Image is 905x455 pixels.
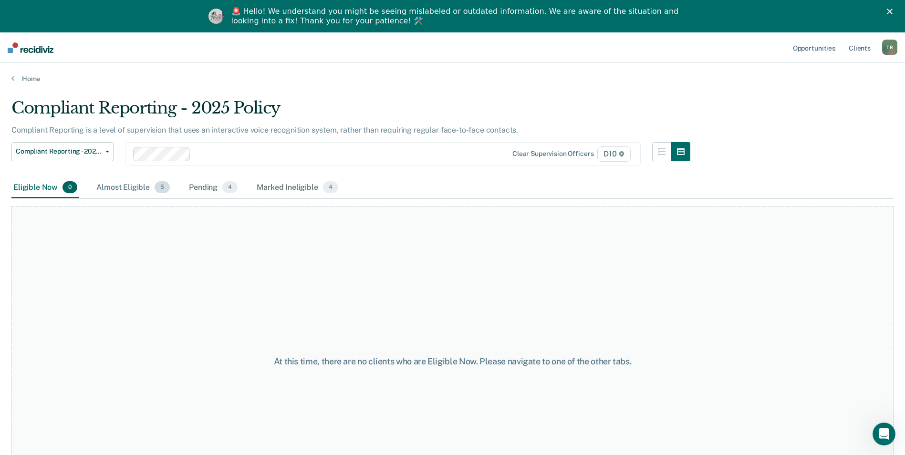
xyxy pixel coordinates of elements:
div: Eligible Now0 [11,177,79,198]
span: 0 [62,181,77,194]
div: Compliant Reporting - 2025 Policy [11,98,690,125]
span: Compliant Reporting - 2025 Policy [16,147,102,155]
div: Clear supervision officers [512,150,593,158]
p: Compliant Reporting is a level of supervision that uses an interactive voice recognition system, ... [11,125,518,134]
span: 4 [222,181,238,194]
a: Opportunities [791,32,837,63]
div: Close [887,9,896,14]
a: Home [11,74,894,83]
div: Pending4 [187,177,239,198]
div: Marked Ineligible4 [255,177,340,198]
iframe: Intercom live chat [873,423,895,445]
button: TR [882,40,897,55]
div: T R [882,40,897,55]
div: Almost Eligible5 [94,177,172,198]
span: D10 [597,146,630,162]
img: Recidiviz [8,42,53,53]
span: 5 [155,181,170,194]
div: At this time, there are no clients who are Eligible Now. Please navigate to one of the other tabs. [232,356,673,367]
div: 🚨 Hello! We understand you might be seeing mislabeled or outdated information. We are aware of th... [231,7,682,26]
a: Clients [847,32,873,63]
img: Profile image for Kim [208,9,224,24]
button: Compliant Reporting - 2025 Policy [11,142,114,161]
span: 4 [323,181,338,194]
